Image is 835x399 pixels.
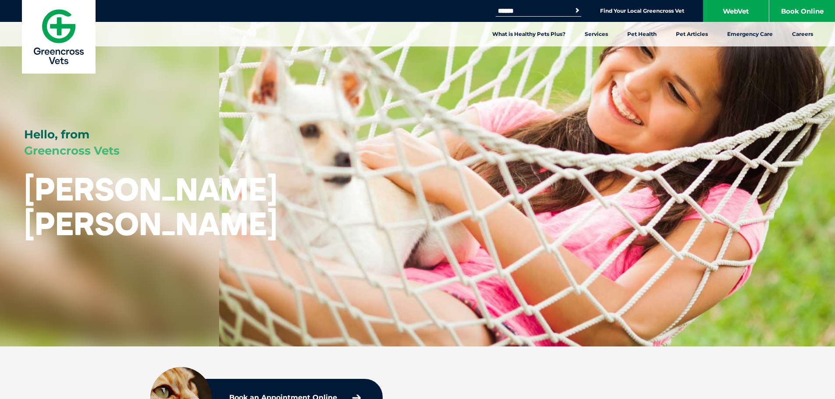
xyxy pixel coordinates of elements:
span: Hello, from [24,127,89,141]
span: Greencross Vets [24,144,120,158]
a: Careers [782,22,823,46]
button: Search [573,6,582,15]
a: Pet Articles [666,22,718,46]
h1: [PERSON_NAME] [PERSON_NAME] [24,172,277,241]
a: Services [575,22,618,46]
a: What is Healthy Pets Plus? [483,22,575,46]
a: Find Your Local Greencross Vet [600,7,684,14]
a: Emergency Care [718,22,782,46]
a: Pet Health [618,22,666,46]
